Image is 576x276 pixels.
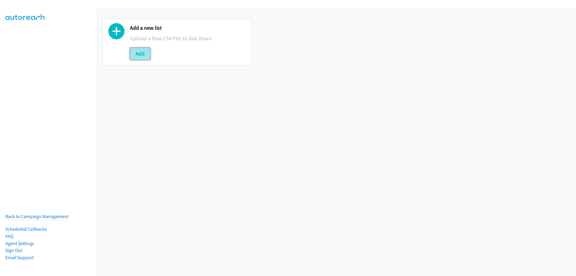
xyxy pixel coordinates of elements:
[5,247,22,253] a: Sign Out
[130,34,246,42] p: Upload a New CSV File to Dial Down
[5,241,34,246] a: Agent Settings
[130,25,246,32] h2: Add a new list
[5,233,13,239] a: FAQ
[5,214,68,219] a: Back to Campaign Management
[130,48,150,60] button: Add
[5,226,47,232] a: Scheduled Callbacks
[5,255,34,260] a: Email Support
